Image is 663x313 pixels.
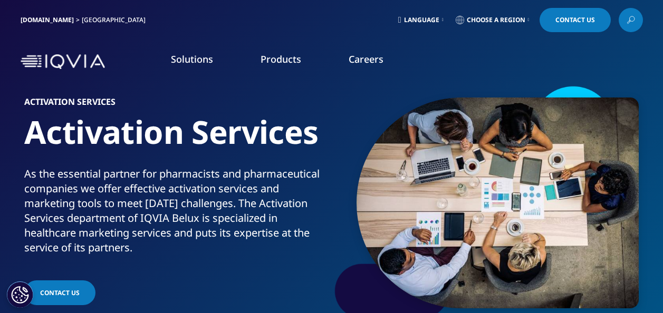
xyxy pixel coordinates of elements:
a: Solutions [171,53,213,65]
a: Products [261,53,301,65]
a: Careers [349,53,383,65]
a: Contact Us [540,8,611,32]
p: As the essential partner for pharmacists and pharmaceutical companies we offer effective activati... [24,167,328,261]
h6: Activation Services [24,97,328,112]
img: IQVIA Healthcare Information Technology and Pharma Clinical Research Company [21,54,105,70]
div: [GEOGRAPHIC_DATA] [82,16,150,24]
img: 1127_group-of-financial-professionals-analyzing-markets.jpg [357,97,639,308]
nav: Primary [109,37,643,86]
span: Contact us [40,288,80,297]
button: Cookies Settings [7,281,33,308]
h1: Activation Services [24,112,328,167]
span: Contact Us [555,17,595,23]
a: Contact us [24,280,95,305]
span: Choose a Region [467,16,525,24]
span: Language [404,16,439,24]
a: [DOMAIN_NAME] [21,15,74,24]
